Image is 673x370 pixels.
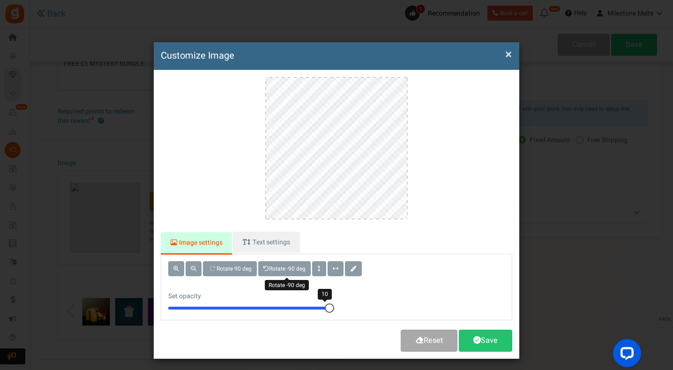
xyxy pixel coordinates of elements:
a: Save [459,330,512,352]
button: Rotate -90 deg [258,261,311,276]
button: Rotate 90 deg [203,261,257,276]
a: Image settings [161,232,232,255]
a: Reset [401,330,457,352]
button: × [505,50,512,60]
div: 10 [318,289,332,300]
h4: Customize Image [161,49,512,63]
div: Rotate -90 deg [265,280,309,291]
label: Set opacity [168,286,215,301]
a: Text settings [233,232,299,253]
